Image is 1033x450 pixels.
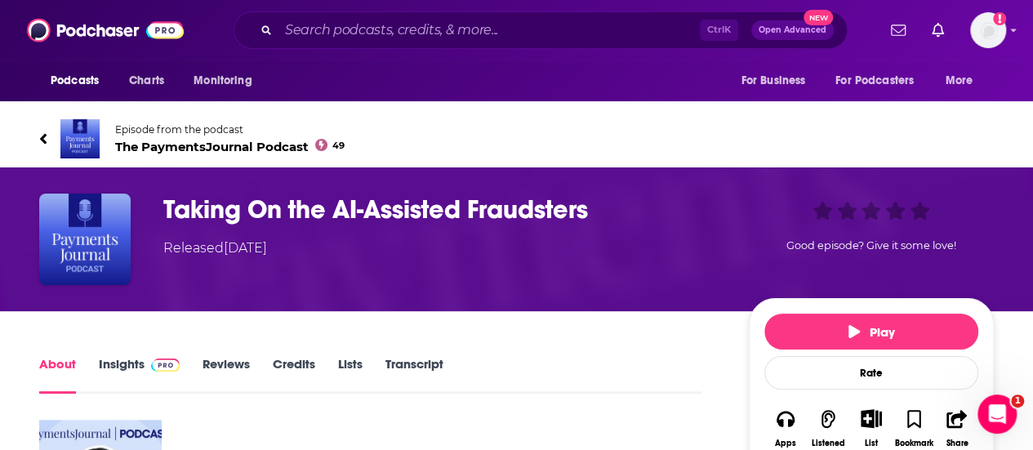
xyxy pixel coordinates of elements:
div: Search podcasts, credits, & more... [234,11,848,49]
svg: Add a profile image [993,12,1006,25]
span: For Podcasters [835,69,914,92]
span: 49 [332,142,345,149]
button: open menu [825,65,937,96]
button: open menu [729,65,826,96]
a: Lists [338,356,363,394]
img: The PaymentsJournal Podcast [60,119,100,158]
span: Logged in as emilyjherman [970,12,1006,48]
a: Transcript [385,356,443,394]
a: Show notifications dropdown [884,16,912,44]
img: User Profile [970,12,1006,48]
a: Reviews [203,356,250,394]
span: For Business [741,69,805,92]
div: List [865,438,878,448]
img: Podchaser Pro [151,359,180,372]
a: Credits [273,356,315,394]
a: Show notifications dropdown [925,16,951,44]
div: Rate [764,356,978,390]
span: 1 [1011,394,1024,408]
h1: Taking On the AI-Assisted Fraudsters [163,194,723,225]
span: The PaymentsJournal Podcast [115,139,345,154]
span: Monitoring [194,69,252,92]
span: More [946,69,973,92]
div: Bookmark [895,439,933,448]
a: About [39,356,76,394]
button: open menu [182,65,273,96]
div: Released [DATE] [163,238,267,258]
div: Apps [775,439,796,448]
div: Listened [812,439,845,448]
button: Show More Button [854,409,888,427]
span: New [804,10,833,25]
span: Podcasts [51,69,99,92]
div: Share [946,439,968,448]
button: Play [764,314,978,350]
span: Charts [129,69,164,92]
button: open menu [39,65,120,96]
a: The PaymentsJournal PodcastEpisode from the podcastThe PaymentsJournal Podcast49 [39,119,994,158]
a: InsightsPodchaser Pro [99,356,180,394]
img: Podchaser - Follow, Share and Rate Podcasts [27,15,184,46]
img: Taking On the AI-Assisted Fraudsters [39,194,131,285]
input: Search podcasts, credits, & more... [278,17,700,43]
span: Ctrl K [700,20,738,41]
span: Open Advanced [759,26,826,34]
a: Charts [118,65,174,96]
button: open menu [934,65,994,96]
iframe: Intercom live chat [977,394,1017,434]
button: Show profile menu [970,12,1006,48]
span: Good episode? Give it some love! [786,239,956,252]
span: Play [848,324,895,340]
button: Open AdvancedNew [751,20,834,40]
span: Episode from the podcast [115,123,345,136]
